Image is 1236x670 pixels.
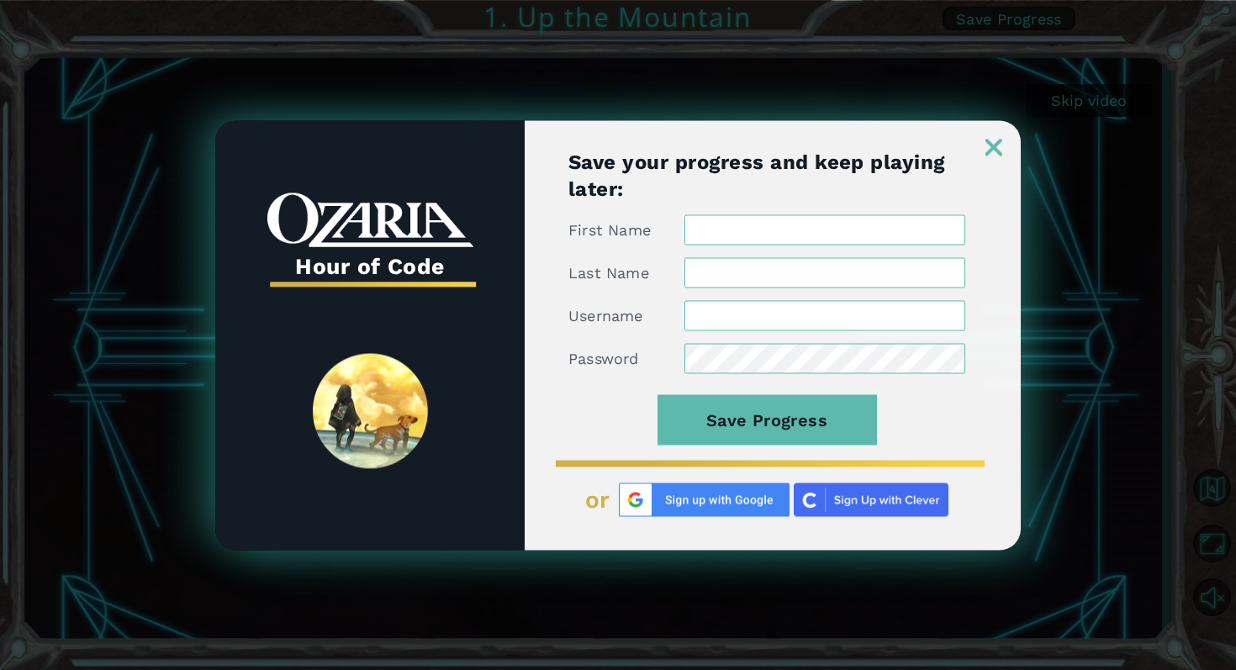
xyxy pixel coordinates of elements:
h1: Save your progress and keep playing later: [568,148,965,202]
label: Password [568,348,639,368]
img: Google%20Sign%20Up.png [619,483,790,516]
span: or [585,486,610,513]
button: Save Progress [658,394,877,445]
h3: Hour of Code [267,248,473,285]
img: SpiritLandReveal.png [313,354,428,469]
img: clever_sso_button@2x.png [794,483,948,516]
label: First Name [568,219,651,240]
img: whiteOzariaWordmark.png [267,193,473,247]
label: Username [568,305,643,325]
img: ExitButton_Dusk.png [985,139,1002,156]
label: Last Name [568,262,649,282]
